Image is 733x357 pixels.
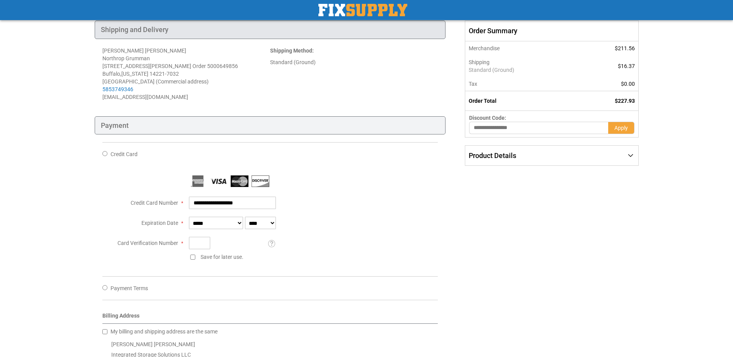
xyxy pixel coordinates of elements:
[318,4,407,16] img: Fix Industrial Supply
[141,220,178,226] span: Expiration Date
[111,285,148,291] span: Payment Terms
[621,81,635,87] span: $0.00
[111,328,218,335] span: My billing and shipping address are the same
[210,175,228,187] img: Visa
[231,175,248,187] img: MasterCard
[618,63,635,69] span: $16.37
[102,312,438,324] div: Billing Address
[469,115,506,121] span: Discount Code:
[102,86,133,92] a: 5853749346
[270,48,312,54] span: Shipping Method
[615,45,635,51] span: $211.56
[95,20,446,39] div: Shipping and Delivery
[318,4,407,16] a: store logo
[111,151,138,157] span: Credit Card
[270,48,314,54] strong: :
[469,66,575,74] span: Standard (Ground)
[469,59,490,65] span: Shipping
[117,240,178,246] span: Card Verification Number
[189,175,207,187] img: American Express
[469,151,516,160] span: Product Details
[252,175,269,187] img: Discover
[201,254,243,260] span: Save for later use.
[95,116,446,135] div: Payment
[102,94,188,100] span: [EMAIL_ADDRESS][DOMAIN_NAME]
[131,200,178,206] span: Credit Card Number
[465,77,579,91] th: Tax
[615,98,635,104] span: $227.93
[614,125,628,131] span: Apply
[465,41,579,55] th: Merchandise
[465,20,638,41] span: Order Summary
[469,98,497,104] strong: Order Total
[608,122,634,134] button: Apply
[270,58,438,66] div: Standard (Ground)
[121,71,148,77] span: [US_STATE]
[102,47,270,101] address: [PERSON_NAME] [PERSON_NAME] Northrop Grumman [STREET_ADDRESS][PERSON_NAME] Order 5000649856 Buffa...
